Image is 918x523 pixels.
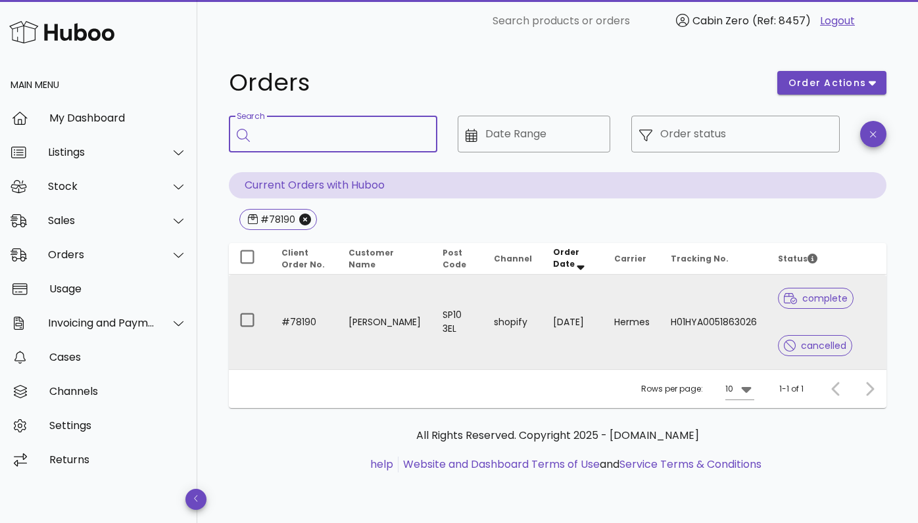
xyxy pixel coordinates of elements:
[258,213,295,226] div: #78190
[229,172,886,198] p: Current Orders with Huboo
[725,383,733,395] div: 10
[48,317,155,329] div: Invoicing and Payments
[49,283,187,295] div: Usage
[483,243,543,275] th: Channel
[281,247,325,270] span: Client Order No.
[553,246,579,269] span: Order Date
[432,275,483,369] td: SP10 3EL
[239,428,876,443] p: All Rights Reserved. Copyright 2025 - [DOMAIN_NAME]
[237,112,264,122] label: Search
[338,243,432,275] th: Customer Name
[641,370,754,408] div: Rows per page:
[604,243,660,275] th: Carrier
[49,112,187,124] div: My Dashboard
[671,253,729,264] span: Tracking No.
[778,253,817,264] span: Status
[443,247,466,270] span: Post Code
[784,294,848,303] span: complete
[49,453,187,466] div: Returns
[543,275,604,369] td: [DATE]
[614,253,646,264] span: Carrier
[494,253,532,264] span: Channel
[604,275,660,369] td: Hermes
[48,214,155,227] div: Sales
[820,13,855,29] a: Logout
[483,275,543,369] td: shopify
[271,243,338,275] th: Client Order No.
[779,383,804,395] div: 1-1 of 1
[788,76,867,90] span: order actions
[271,275,338,369] td: #78190
[370,457,393,472] a: help
[349,247,394,270] span: Customer Name
[777,71,886,95] button: order actions
[784,341,846,350] span: cancelled
[48,180,155,193] div: Stock
[752,13,811,28] span: (Ref: 8457)
[48,146,155,158] div: Listings
[299,214,311,225] button: Close
[767,243,886,275] th: Status
[619,457,761,472] a: Service Terms & Conditions
[9,18,114,46] img: Huboo Logo
[403,457,600,472] a: Website and Dashboard Terms of Use
[399,457,761,472] li: and
[543,243,604,275] th: Order Date: Sorted descending. Activate to remove sorting.
[338,275,432,369] td: [PERSON_NAME]
[229,71,761,95] h1: Orders
[660,243,767,275] th: Tracking No.
[432,243,483,275] th: Post Code
[49,385,187,398] div: Channels
[660,275,767,369] td: H01HYA0051863026
[48,248,155,261] div: Orders
[692,13,749,28] span: Cabin Zero
[49,419,187,432] div: Settings
[725,378,754,399] div: 10Rows per page:
[49,351,187,363] div: Cases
